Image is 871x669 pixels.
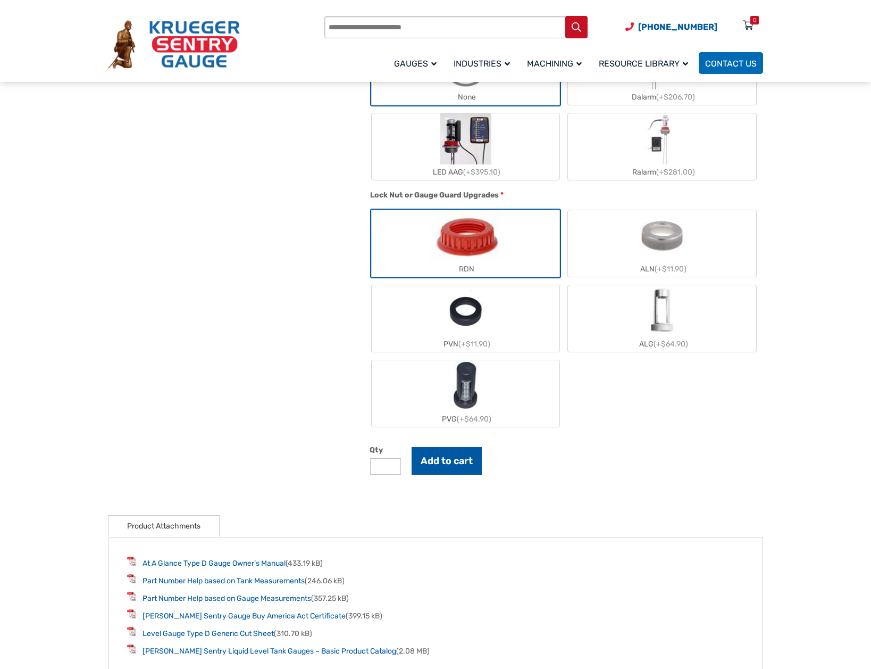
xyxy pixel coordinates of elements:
span: [PHONE_NUMBER] [638,22,717,32]
a: Resource Library [592,51,699,76]
label: RDN [372,210,560,277]
li: (399.15 kB) [127,609,744,622]
div: Dalarm [568,89,756,105]
div: 0 [753,16,756,24]
div: Ralarm [568,164,756,180]
span: Contact Us [705,59,757,69]
li: (2.08 MB) [127,645,744,657]
span: Resource Library [599,59,688,69]
span: (+$11.90) [458,340,490,349]
span: Industries [454,59,510,69]
li: (310.70 kB) [127,627,744,639]
span: (+$281.00) [656,168,695,177]
a: At A Glance Type D Gauge Owner’s Manual [143,559,286,568]
a: Product Attachments [127,516,200,536]
a: Part Number Help based on Gauge Measurements [143,594,311,603]
span: Machining [527,59,582,69]
label: PVG [372,360,560,427]
button: Add to cart [412,447,482,475]
input: Product quantity [370,458,401,475]
div: RDN [372,261,560,277]
div: ALN [568,261,756,277]
a: Contact Us [699,52,763,74]
span: Gauges [394,59,437,69]
li: (357.25 kB) [127,592,744,604]
span: (+$11.90) [655,265,686,274]
a: Level Gauge Type D Generic Cut Sheet [143,629,274,638]
img: Krueger Sentry Gauge [108,20,240,69]
span: (+$64.90) [457,415,491,424]
label: Ralarm [568,113,756,180]
a: Industries [447,51,521,76]
a: Part Number Help based on Tank Measurements [143,576,305,585]
span: (+$206.70) [656,93,695,102]
li: (433.19 kB) [127,557,744,569]
span: (+$64.90) [654,340,688,349]
li: (246.06 kB) [127,574,744,587]
label: LED AAG [372,113,560,180]
a: Phone Number (920) 434-8860 [625,20,717,34]
span: Lock Nut or Gauge Guard Upgrades [370,191,499,200]
span: (+$395.10) [463,168,500,177]
a: Gauges [388,51,447,76]
div: None [372,89,560,105]
a: Machining [521,51,592,76]
abbr: required [500,189,504,201]
a: [PERSON_NAME] Sentry Gauge Buy America Act Certificate [143,612,346,621]
div: PVN [372,336,560,352]
div: LED AAG [372,164,560,180]
label: PVN [372,285,560,352]
div: ALG [568,336,756,352]
label: ALG [568,285,756,352]
div: PVG [372,411,560,427]
a: [PERSON_NAME] Sentry Liquid Level Tank Gauges – Basic Product Catalog [143,647,396,656]
label: ALN [568,210,756,277]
